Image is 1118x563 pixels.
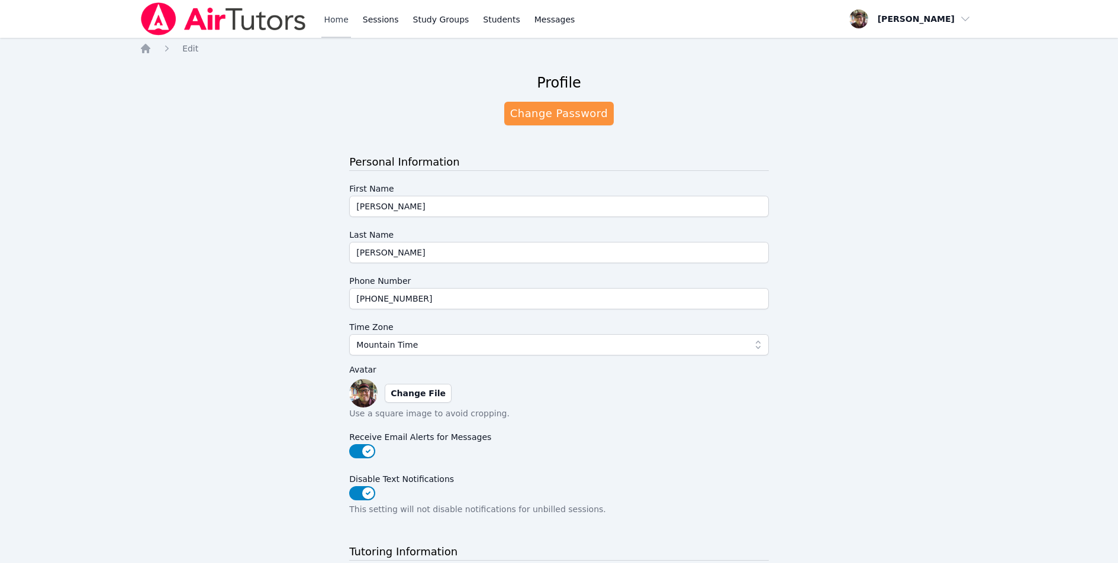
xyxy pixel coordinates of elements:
span: Mountain Time [356,338,418,352]
p: This setting will not disable notifications for unbilled sessions. [349,503,768,515]
p: Use a square image to avoid cropping. [349,407,768,419]
h3: Tutoring Information [349,543,768,561]
a: Edit [182,43,198,54]
label: Last Name [349,224,768,242]
h3: Personal Information [349,154,768,171]
span: Messages [534,14,575,25]
label: Phone Number [349,270,768,288]
img: Air Tutors [140,2,307,35]
label: Receive Email Alerts for Messages [349,426,768,444]
span: Edit [182,44,198,53]
a: Change Password [504,102,614,125]
label: Change File [385,384,452,403]
img: preview [349,379,378,407]
label: Avatar [349,363,768,377]
nav: Breadcrumb [140,43,978,54]
button: Mountain Time [349,334,768,355]
label: First Name [349,178,768,196]
label: Time Zone [349,316,768,334]
label: Disable Text Notifications [349,468,768,486]
h2: Profile [537,73,581,92]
